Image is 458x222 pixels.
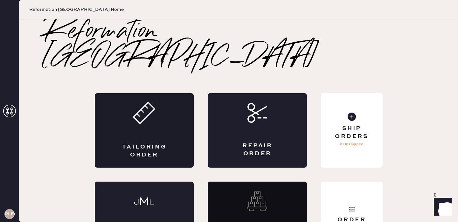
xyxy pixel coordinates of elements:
[29,6,124,13] span: Reformation [GEOGRAPHIC_DATA] Home
[120,143,169,159] div: Tailoring Order
[45,19,433,70] h2: Reformation [GEOGRAPHIC_DATA]
[4,212,15,216] h3: RLESA
[428,193,455,221] iframe: Front Chat
[340,141,364,148] p: 2 Unshipped
[326,125,377,141] div: Ship Orders
[233,142,281,158] div: Repair Order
